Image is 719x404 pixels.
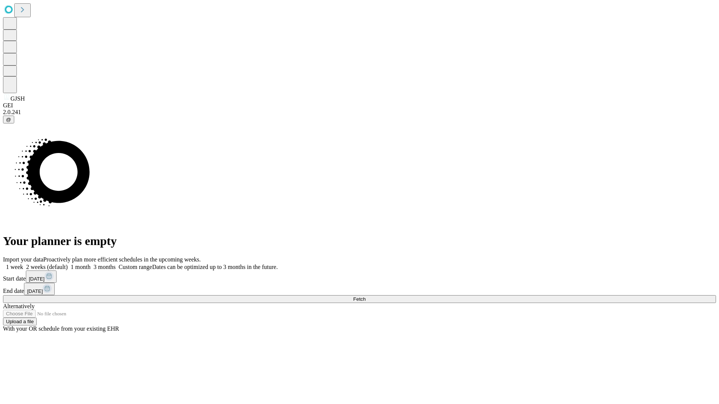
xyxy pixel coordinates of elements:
button: Upload a file [3,318,37,325]
button: @ [3,116,14,123]
div: 2.0.241 [3,109,716,116]
span: Fetch [353,296,365,302]
span: Proactively plan more efficient schedules in the upcoming weeks. [43,256,201,263]
button: Fetch [3,295,716,303]
span: GJSH [10,95,25,102]
span: Custom range [119,264,152,270]
div: End date [3,283,716,295]
button: [DATE] [26,270,57,283]
span: 1 week [6,264,23,270]
span: Alternatively [3,303,34,309]
div: GEI [3,102,716,109]
button: [DATE] [24,283,55,295]
span: 1 month [71,264,91,270]
span: [DATE] [27,288,43,294]
span: Import your data [3,256,43,263]
h1: Your planner is empty [3,234,716,248]
span: 2 weeks (default) [26,264,68,270]
span: @ [6,117,11,122]
div: Start date [3,270,716,283]
span: [DATE] [29,276,45,282]
span: Dates can be optimized up to 3 months in the future. [152,264,277,270]
span: 3 months [94,264,116,270]
span: With your OR schedule from your existing EHR [3,325,119,332]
